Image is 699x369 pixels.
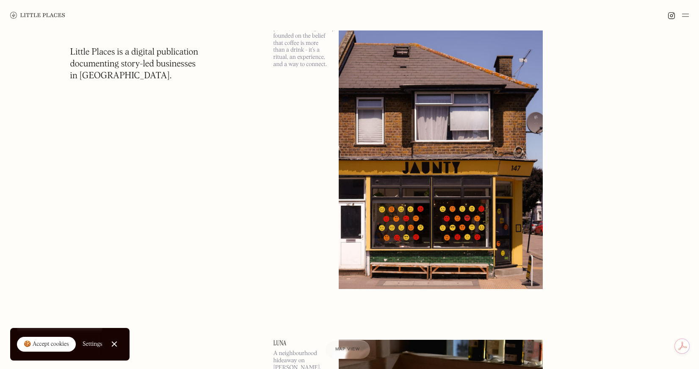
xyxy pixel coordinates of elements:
span: Map view [335,347,360,352]
p: Jaunty is a friendly coffee shop in the heart of [GEOGRAPHIC_DATA], founded on the belief that co... [274,4,329,68]
h1: Little Places is a digital publication documenting story-led businesses in [GEOGRAPHIC_DATA]. [70,47,199,82]
a: Settings [83,335,102,354]
a: Close Cookie Popup [106,336,123,352]
div: Settings [83,341,102,347]
a: Luna [274,340,329,347]
a: Map view [325,340,370,359]
div: 🍪 Accept cookies [24,340,69,349]
a: 🍪 Accept cookies [17,337,76,352]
